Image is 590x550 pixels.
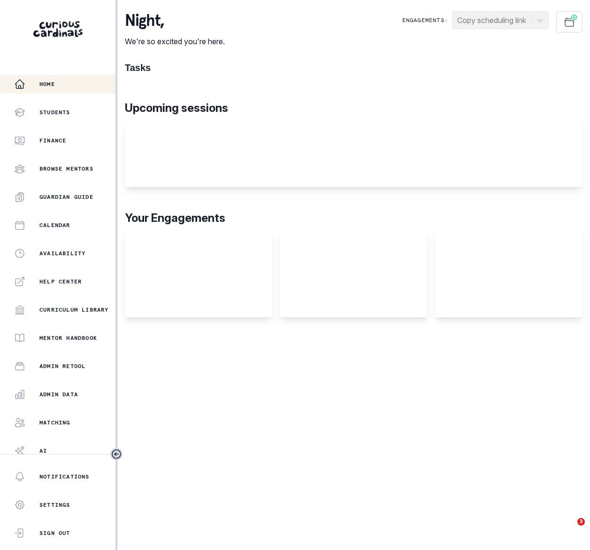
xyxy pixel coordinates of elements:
[39,250,85,257] p: Availability
[39,447,47,455] p: AI
[39,193,93,201] p: Guardian Guide
[33,21,83,37] img: Curious Cardinals Logo
[402,16,448,24] p: Engagements:
[39,137,66,144] p: Finance
[39,391,78,398] p: Admin Data
[39,362,85,370] p: Admin Retool
[110,448,123,460] button: Toggle sidebar
[39,334,97,342] p: Mentor Handbook
[39,109,70,116] p: Students
[125,210,582,227] p: Your Engagements
[39,278,82,285] p: Help Center
[39,473,90,480] p: Notifications
[125,100,582,117] p: Upcoming sessions
[39,306,109,314] p: Curriculum Library
[39,529,70,537] p: Sign Out
[556,11,582,32] button: Schedule Sessions
[125,62,582,73] h1: Tasks
[125,36,225,47] p: We're so excited you're here.
[39,80,55,88] p: Home
[39,221,70,229] p: Calendar
[39,501,70,509] p: Settings
[39,419,70,426] p: Matching
[558,518,581,541] iframe: Intercom live chat
[577,518,585,526] span: 3
[125,11,225,30] p: night ,
[39,165,93,173] p: Browse Mentors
